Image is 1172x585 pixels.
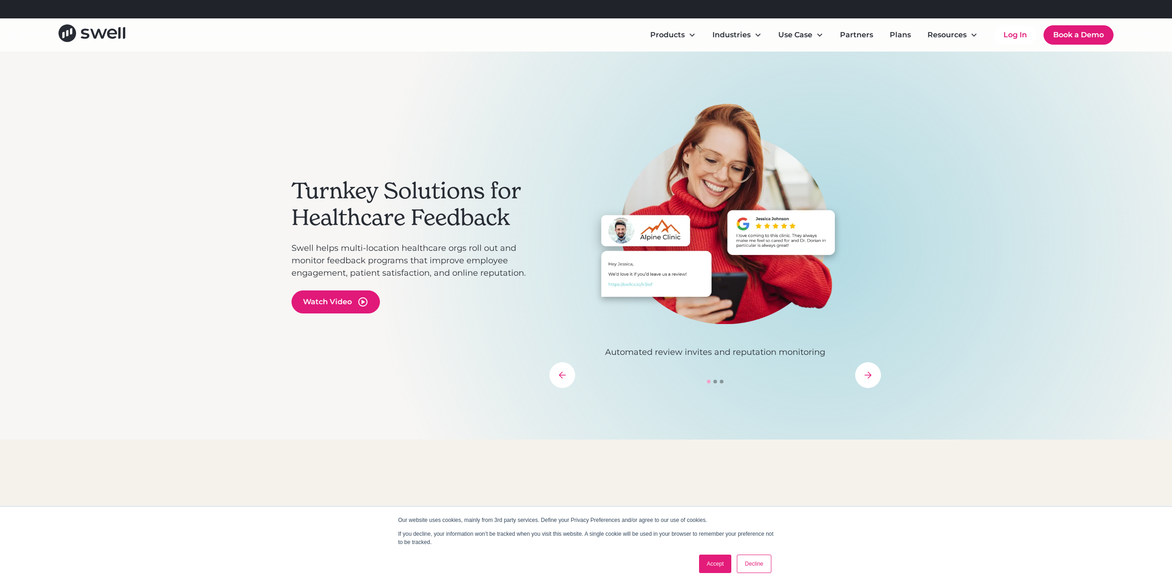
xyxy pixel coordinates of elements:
[705,26,769,44] div: Industries
[292,178,540,231] h2: Turnkey Solutions for Healthcare Feedback
[855,362,881,388] div: next slide
[737,555,771,573] a: Decline
[699,555,732,573] a: Accept
[398,530,774,546] p: If you decline, your information won’t be tracked when you visit this website. A single cookie wi...
[549,103,881,388] div: carousel
[927,29,967,41] div: Resources
[713,380,717,383] div: Show slide 2 of 3
[994,26,1036,44] a: Log In
[771,26,831,44] div: Use Case
[720,380,723,383] div: Show slide 3 of 3
[292,242,540,279] p: Swell helps multi-location healthcare orgs roll out and monitor feedback programs that improve em...
[549,103,881,359] div: 1 of 3
[549,362,575,388] div: previous slide
[650,29,685,41] div: Products
[712,29,751,41] div: Industries
[303,296,352,307] div: Watch Video
[882,26,918,44] a: Plans
[920,26,985,44] div: Resources
[1015,486,1172,585] iframe: Chat Widget
[707,380,711,383] div: Show slide 1 of 3
[292,290,380,313] a: open lightbox
[58,24,125,45] a: home
[778,29,812,41] div: Use Case
[643,26,703,44] div: Products
[549,346,881,359] p: Automated review invites and reputation monitoring
[1044,25,1114,45] a: Book a Demo
[398,516,774,524] p: Our website uses cookies, mainly from 3rd party services. Define your Privacy Preferences and/or ...
[833,26,880,44] a: Partners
